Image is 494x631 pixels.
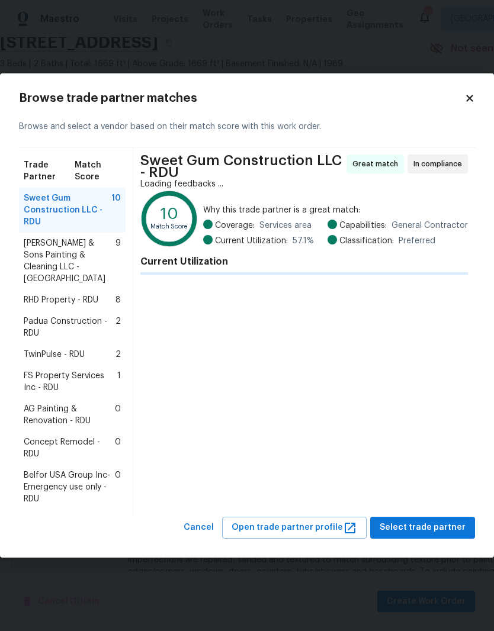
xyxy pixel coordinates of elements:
span: 9 [116,237,121,285]
span: [PERSON_NAME] & Sons Painting & Cleaning LLC - [GEOGRAPHIC_DATA] [24,237,116,285]
button: Open trade partner profile [222,517,367,539]
span: Current Utilization: [215,235,288,247]
button: Cancel [179,517,219,539]
span: Services area [259,220,312,231]
h4: Current Utilization [140,256,468,268]
span: Why this trade partner is a great match: [203,204,468,216]
span: 2 [116,315,121,339]
span: Capabilities: [339,220,387,231]
span: Match Score [75,159,121,183]
span: FS Property Services Inc - RDU [24,370,117,394]
span: 1 [117,370,121,394]
span: Coverage: [215,220,255,231]
span: TwinPulse - RDU [24,349,85,360]
span: 10 [111,192,121,228]
span: RHD Property - RDU [24,294,98,306]
span: In compliance [413,158,467,170]
span: AG Painting & Renovation - RDU [24,403,115,427]
span: Belfor USA Group Inc-Emergency use only - RDU [24,469,115,505]
button: Select trade partner [370,517,475,539]
span: Great match [352,158,403,170]
span: Sweet Gum Construction LLC - RDU [24,192,111,228]
span: Cancel [184,520,214,535]
span: Concept Remodel - RDU [24,436,115,460]
span: 57.1 % [293,235,314,247]
span: Trade Partner [24,159,75,183]
span: Select trade partner [380,520,466,535]
span: Preferred [399,235,435,247]
span: General Contractor [392,220,468,231]
span: 8 [116,294,121,306]
span: Padua Construction - RDU [24,315,116,339]
span: Sweet Gum Construction LLC - RDU [140,154,343,178]
span: 0 [115,403,121,427]
h2: Browse trade partner matches [19,92,464,104]
div: Loading feedbacks ... [140,178,468,190]
span: 0 [115,469,121,505]
span: Open trade partner profile [232,520,357,535]
text: 10 [161,206,178,222]
div: Browse and select a vendor based on their match score with this work order. [19,107,475,147]
span: 0 [115,436,121,460]
span: 2 [116,349,121,360]
span: Classification: [339,235,394,247]
text: Match Score [150,223,188,230]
